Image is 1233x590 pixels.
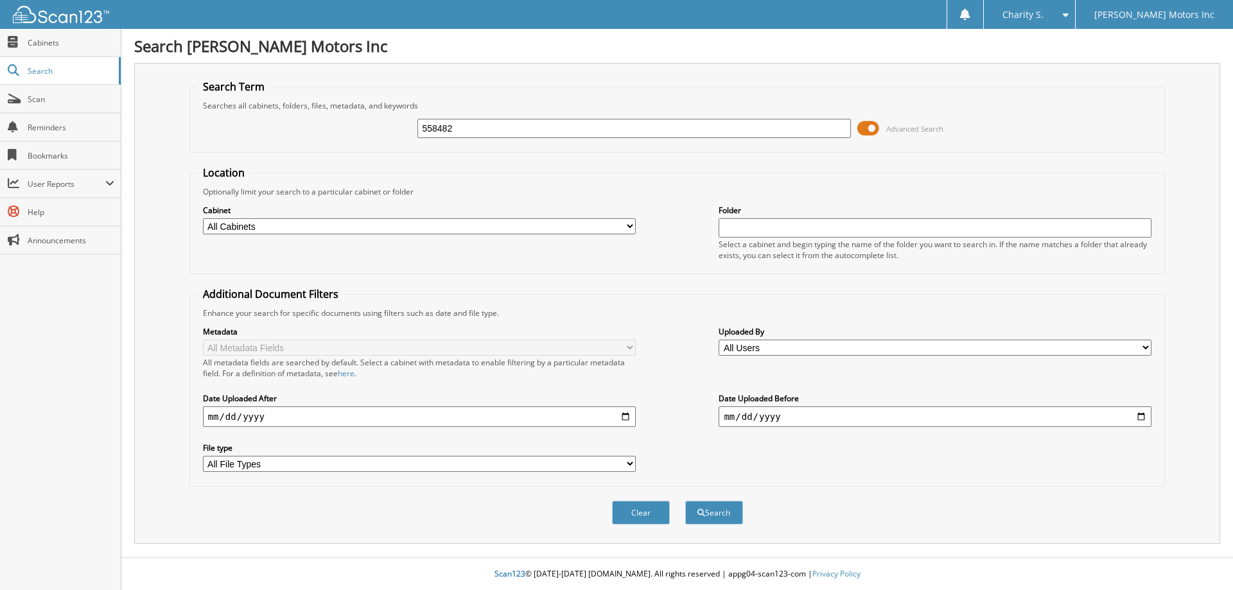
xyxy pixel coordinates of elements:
button: Clear [612,501,670,525]
label: Metadata [203,326,636,337]
span: [PERSON_NAME] Motors Inc [1094,11,1214,19]
div: All metadata fields are searched by default. Select a cabinet with metadata to enable filtering b... [203,357,636,379]
span: Announcements [28,235,114,246]
span: Advanced Search [886,124,943,134]
div: © [DATE]-[DATE] [DOMAIN_NAME]. All rights reserved | appg04-scan123-com | [121,559,1233,590]
div: Select a cabinet and begin typing the name of the folder you want to search in. If the name match... [719,239,1151,261]
span: Scan123 [494,568,525,579]
label: Cabinet [203,205,636,216]
label: Date Uploaded Before [719,393,1151,404]
input: start [203,406,636,427]
span: Search [28,65,112,76]
span: User Reports [28,178,105,189]
legend: Additional Document Filters [197,287,345,301]
img: scan123-logo-white.svg [13,6,109,23]
span: Reminders [28,122,114,133]
label: Folder [719,205,1151,216]
legend: Search Term [197,80,271,94]
iframe: Chat Widget [1169,528,1233,590]
span: Cabinets [28,37,114,48]
input: end [719,406,1151,427]
label: Date Uploaded After [203,393,636,404]
div: Enhance your search for specific documents using filters such as date and file type. [197,308,1159,318]
h1: Search [PERSON_NAME] Motors Inc [134,35,1220,56]
span: Scan [28,94,114,105]
label: File type [203,442,636,453]
label: Uploaded By [719,326,1151,337]
a: here [338,368,354,379]
button: Search [685,501,743,525]
div: Optionally limit your search to a particular cabinet or folder [197,186,1159,197]
a: Privacy Policy [812,568,861,579]
legend: Location [197,166,251,180]
span: Charity S. [1002,11,1044,19]
div: Searches all cabinets, folders, files, metadata, and keywords [197,100,1159,111]
span: Bookmarks [28,150,114,161]
span: Help [28,207,114,218]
